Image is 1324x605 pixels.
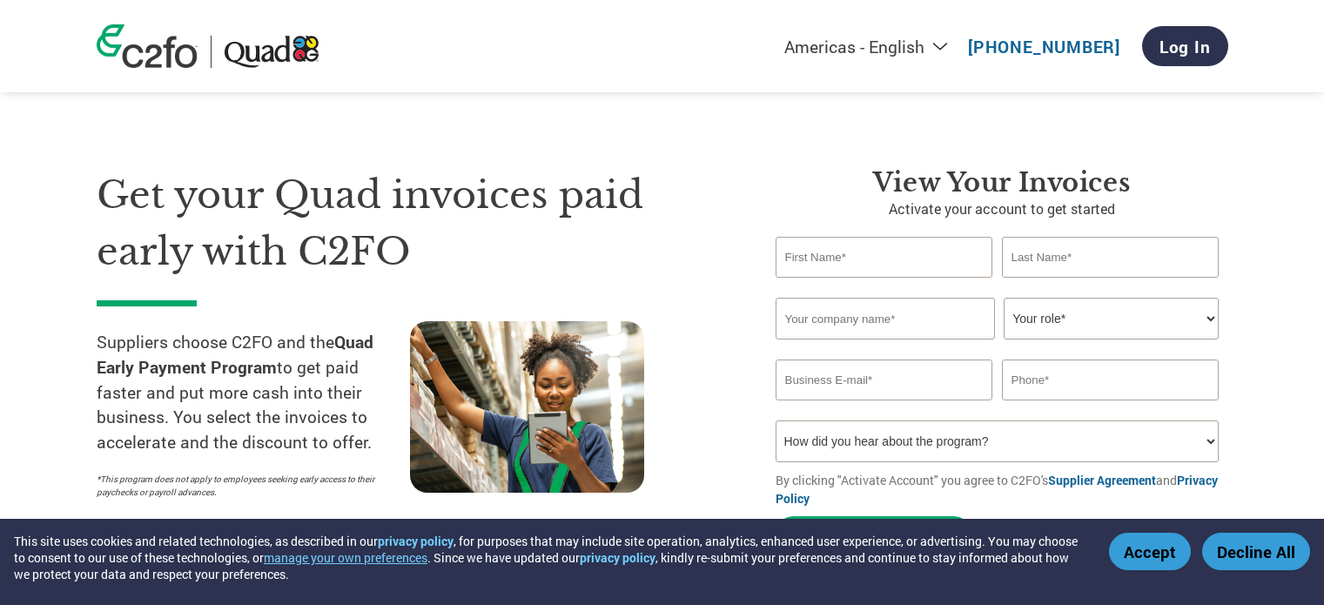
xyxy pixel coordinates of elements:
[1002,237,1220,278] input: Last Name*
[1002,402,1220,413] div: Inavlid Phone Number
[1002,360,1220,400] input: Phone*
[378,533,454,549] a: privacy policy
[97,331,373,378] strong: Quad Early Payment Program
[776,516,971,552] button: Activate Account
[1004,298,1219,339] select: Title/Role
[776,298,995,339] input: Your company name*
[776,341,1220,353] div: Invalid company name or company name is too long
[97,24,198,68] img: c2fo logo
[776,472,1218,507] a: Privacy Policy
[97,330,410,455] p: Suppliers choose C2FO and the to get paid faster and put more cash into their business. You selec...
[1202,533,1310,570] button: Decline All
[14,533,1084,582] div: This site uses cookies and related technologies, as described in our , for purposes that may incl...
[264,549,427,566] button: manage your own preferences
[776,279,993,291] div: Invalid first name or first name is too long
[776,471,1228,508] p: By clicking "Activate Account" you agree to C2FO's and
[776,402,993,413] div: Inavlid Email Address
[968,36,1120,57] a: [PHONE_NUMBER]
[580,549,655,566] a: privacy policy
[225,36,319,68] img: Quad
[1048,472,1156,488] a: Supplier Agreement
[97,473,393,499] p: *This program does not apply to employees seeking early access to their paychecks or payroll adva...
[776,167,1228,198] h3: View Your Invoices
[776,360,993,400] input: Invalid Email format
[1142,26,1228,66] a: Log In
[97,167,723,279] h1: Get your Quad invoices paid early with C2FO
[1109,533,1191,570] button: Accept
[1002,279,1220,291] div: Invalid last name or last name is too long
[776,198,1228,219] p: Activate your account to get started
[776,237,993,278] input: First Name*
[410,321,644,493] img: supply chain worker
